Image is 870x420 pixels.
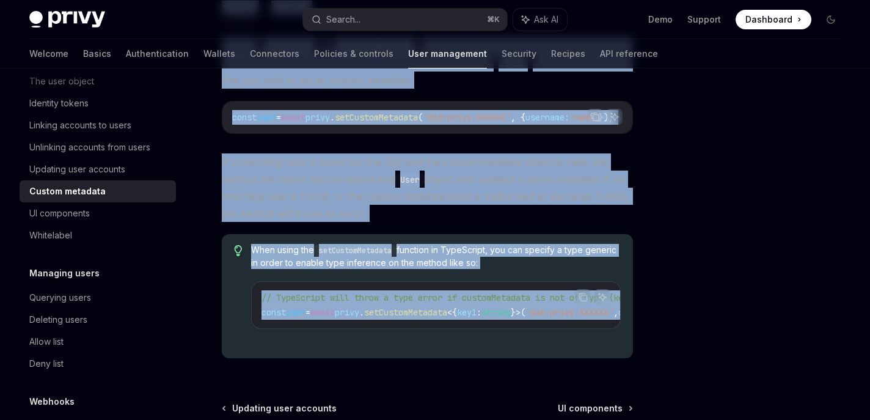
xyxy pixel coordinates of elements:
a: Dashboard [736,10,811,29]
a: User management [408,39,487,68]
button: Ask AI [594,289,610,305]
span: 'name' [569,112,599,123]
a: Wallets [203,39,235,68]
span: UI components [558,402,623,414]
span: const [261,307,286,318]
div: Allow list [29,334,64,349]
a: Recipes [551,39,585,68]
span: ⌘ K [487,15,500,24]
span: If a matching user is found for the DID and the custom metadata object is valid, the method will ... [222,153,633,222]
span: string [481,307,511,318]
a: Basics [83,39,111,68]
button: Toggle dark mode [821,10,841,29]
div: UI components [29,206,90,221]
span: , { [511,112,525,123]
span: , [613,307,618,318]
a: Support [687,13,721,26]
span: : [477,307,481,318]
span: const [232,112,257,123]
a: Connectors [250,39,299,68]
button: Search...⌘K [303,9,507,31]
a: API reference [600,39,658,68]
span: // TypeScript will throw a type error if customMetadata is not of type {key1: string} [261,292,677,303]
span: When using the function in TypeScript, you can specify a type generic in order to enable type inf... [251,244,621,269]
span: 'did:privy:XXXXXX' [525,307,613,318]
button: Copy the contents from the code block [587,109,603,125]
a: Authentication [126,39,189,68]
svg: Tip [234,245,243,256]
div: Unlinking accounts from users [29,140,150,155]
div: Querying users [29,290,91,305]
span: privy [305,112,330,123]
span: user [286,307,305,318]
button: Ask AI [607,109,623,125]
h5: Webhooks [29,394,75,409]
span: user [257,112,276,123]
a: UI components [20,202,176,224]
div: Search... [326,12,360,27]
a: Demo [648,13,673,26]
span: Ask AI [534,13,558,26]
a: Linking accounts to users [20,114,176,136]
div: Deny list [29,356,64,371]
a: Custom metadata [20,180,176,202]
a: Updating user accounts [20,158,176,180]
div: Linking accounts to users [29,118,131,133]
span: = [276,112,281,123]
div: Whitelabel [29,228,72,243]
code: setCustomMetadata [314,245,397,257]
span: ( [418,112,423,123]
a: Unlinking accounts from users [20,136,176,158]
span: }>( [511,307,525,318]
span: setCustomMetadata [335,112,418,123]
span: <{ [447,307,457,318]
button: Ask AI [513,9,567,31]
div: Identity tokens [29,96,89,111]
span: Updating user accounts [232,402,337,414]
span: username: [525,112,569,123]
a: Security [502,39,536,68]
a: Updating user accounts [223,402,337,414]
span: 'did:privy:XXXXXX' [423,112,511,123]
div: Custom metadata [29,184,106,199]
a: Deleting users [20,309,176,331]
a: Identity tokens [20,92,176,114]
span: Dashboard [745,13,792,26]
div: Deleting users [29,312,87,327]
span: . [359,307,364,318]
a: Welcome [29,39,68,68]
a: Allow list [20,331,176,353]
button: Copy the contents from the code block [575,289,591,305]
span: await [310,307,335,318]
span: await [281,112,305,123]
code: User [395,173,425,186]
span: key1 [457,307,477,318]
h5: Managing users [29,266,100,281]
span: privy [335,307,359,318]
a: Policies & controls [314,39,393,68]
span: . [330,112,335,123]
a: Querying users [20,287,176,309]
a: Whitelabel [20,224,176,246]
div: Updating user accounts [29,162,125,177]
span: setCustomMetadata [364,307,447,318]
a: UI components [558,402,632,414]
span: customMetadata [618,307,687,318]
span: = [305,307,310,318]
img: dark logo [29,11,105,28]
a: Deny list [20,353,176,375]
